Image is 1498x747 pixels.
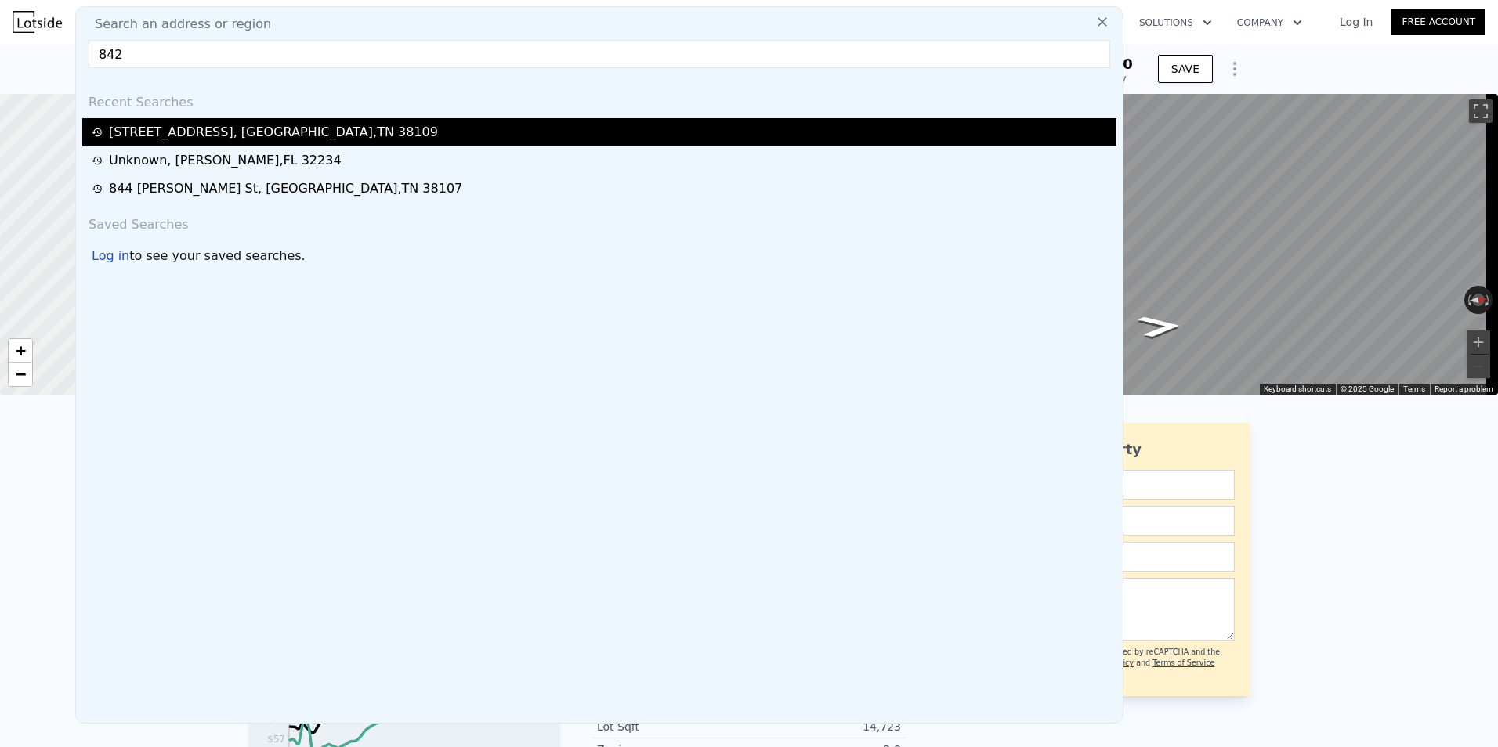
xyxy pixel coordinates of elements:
[1225,9,1315,37] button: Company
[1467,355,1490,378] button: Zoom out
[82,81,1116,118] div: Recent Searches
[1152,659,1214,667] a: Terms of Service
[1403,384,1425,393] a: Terms (opens in new tab)
[9,363,32,386] a: Zoom out
[16,341,26,360] span: +
[1119,310,1201,342] path: Go North, Southaven Rd
[82,15,271,34] span: Search an address or region
[1464,293,1493,308] button: Reset the view
[13,11,62,33] img: Lotside
[109,123,438,142] div: [STREET_ADDRESS] , [GEOGRAPHIC_DATA] , TN 38109
[92,247,129,265] div: Log in
[1435,384,1493,393] a: Report a problem
[267,714,285,725] tspan: $72
[89,40,1110,68] input: Enter an address, city, region, neighborhood or zip code
[129,247,305,265] span: to see your saved searches.
[1127,9,1225,37] button: Solutions
[1469,99,1493,123] button: Toggle fullscreen view
[1321,14,1391,30] a: Log In
[9,339,32,363] a: Zoom in
[1464,286,1473,314] button: Rotate counterclockwise
[82,203,1116,240] div: Saved Searches
[16,364,26,384] span: −
[109,151,342,170] div: Unknown , [PERSON_NAME] , FL 32234
[92,179,1112,198] a: 844 [PERSON_NAME] St, [GEOGRAPHIC_DATA],TN 38107
[1341,384,1394,393] span: © 2025 Google
[92,123,1112,142] a: [STREET_ADDRESS], [GEOGRAPHIC_DATA],TN 38109
[1391,9,1485,35] a: Free Account
[1467,330,1490,354] button: Zoom in
[1219,53,1250,85] button: Show Options
[1485,286,1493,314] button: Rotate clockwise
[1158,55,1213,83] button: SAVE
[1054,647,1235,680] div: This site is protected by reCAPTCHA and the Google and apply.
[749,719,901,734] div: 14,723
[267,734,285,745] tspan: $57
[92,151,1112,170] a: Unknown, [PERSON_NAME],FL 32234
[1264,384,1331,395] button: Keyboard shortcuts
[597,719,749,734] div: Lot Sqft
[109,179,462,198] div: 844 [PERSON_NAME] St , [GEOGRAPHIC_DATA] , TN 38107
